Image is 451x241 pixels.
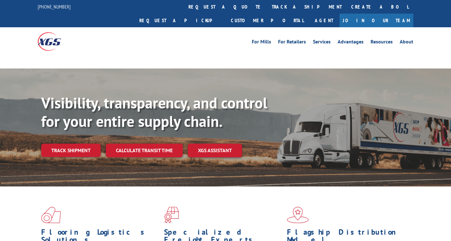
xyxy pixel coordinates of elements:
[226,14,308,27] a: Customer Portal
[164,207,179,223] img: xgs-icon-focused-on-flooring-red
[308,14,340,27] a: Agent
[41,93,267,131] b: Visibility, transparency, and control for your entire supply chain.
[278,39,306,46] a: For Retailers
[340,14,413,27] a: Join Our Team
[41,207,61,223] img: xgs-icon-total-supply-chain-intelligence-red
[252,39,271,46] a: For Mills
[106,144,183,157] a: Calculate transit time
[188,144,242,157] a: XGS ASSISTANT
[313,39,331,46] a: Services
[38,3,71,10] a: [PHONE_NUMBER]
[135,14,226,27] a: Request a pickup
[338,39,364,46] a: Advantages
[400,39,413,46] a: About
[287,207,309,223] img: xgs-icon-flagship-distribution-model-red
[41,144,101,157] a: Track shipment
[371,39,393,46] a: Resources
